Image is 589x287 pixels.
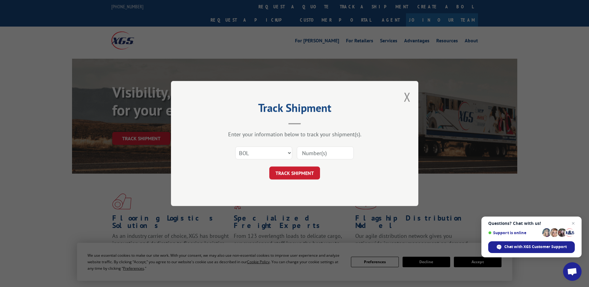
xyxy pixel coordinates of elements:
[488,230,540,235] span: Support is online
[269,167,320,179] button: TRACK SHIPMENT
[563,262,582,281] a: Open chat
[202,131,387,138] div: Enter your information below to track your shipment(s).
[488,221,575,226] span: Questions? Chat with us!
[202,103,387,115] h2: Track Shipment
[297,146,354,159] input: Number(s)
[404,89,411,105] button: Close modal
[488,241,575,253] span: Chat with XGS Customer Support
[504,244,567,250] span: Chat with XGS Customer Support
